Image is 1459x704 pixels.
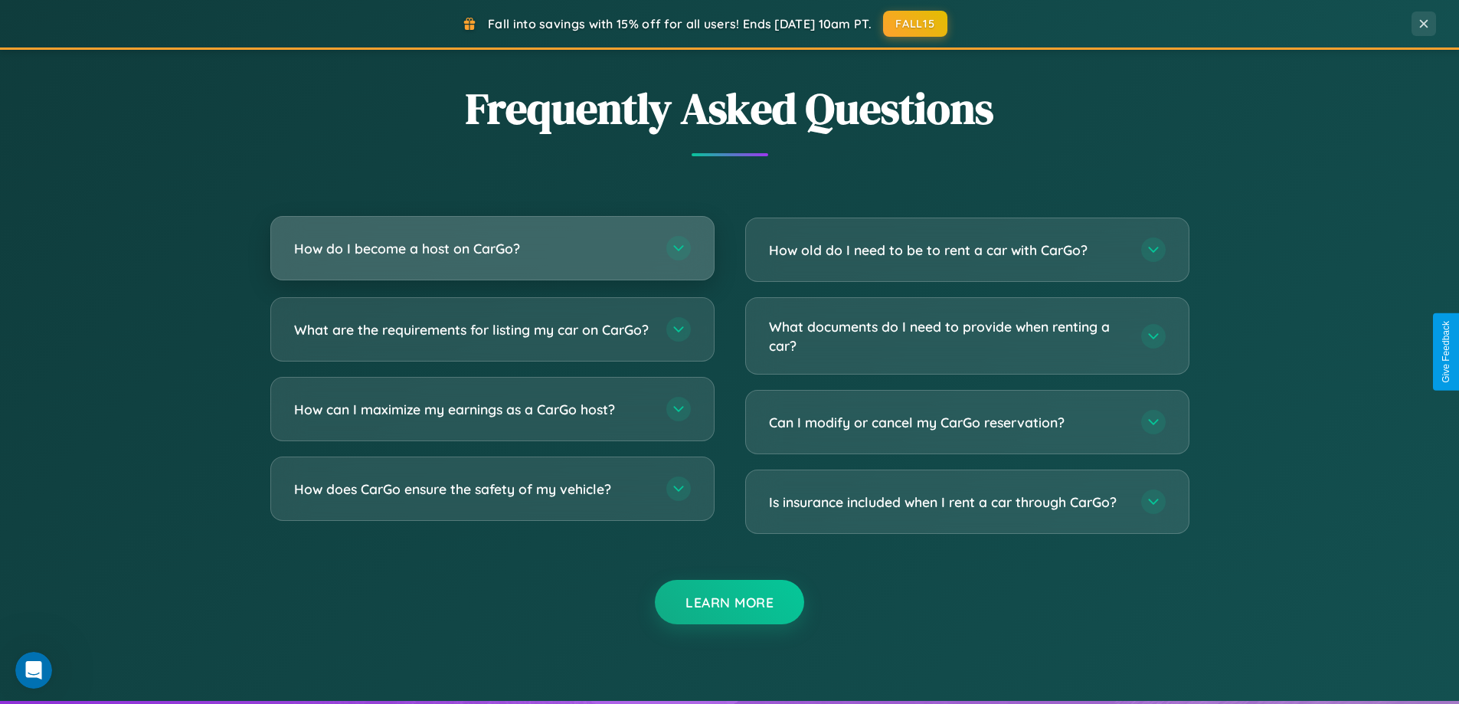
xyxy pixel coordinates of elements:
iframe: Intercom live chat [15,652,52,689]
div: Give Feedback [1441,321,1451,383]
h3: Is insurance included when I rent a car through CarGo? [769,493,1126,512]
h3: How old do I need to be to rent a car with CarGo? [769,241,1126,260]
h3: How can I maximize my earnings as a CarGo host? [294,400,651,419]
h3: How do I become a host on CarGo? [294,239,651,258]
button: Learn More [655,580,804,624]
h2: Frequently Asked Questions [270,79,1189,138]
h3: What documents do I need to provide when renting a car? [769,317,1126,355]
h3: How does CarGo ensure the safety of my vehicle? [294,480,651,499]
span: Fall into savings with 15% off for all users! Ends [DATE] 10am PT. [488,16,872,31]
h3: What are the requirements for listing my car on CarGo? [294,320,651,339]
button: FALL15 [883,11,947,37]
h3: Can I modify or cancel my CarGo reservation? [769,413,1126,432]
